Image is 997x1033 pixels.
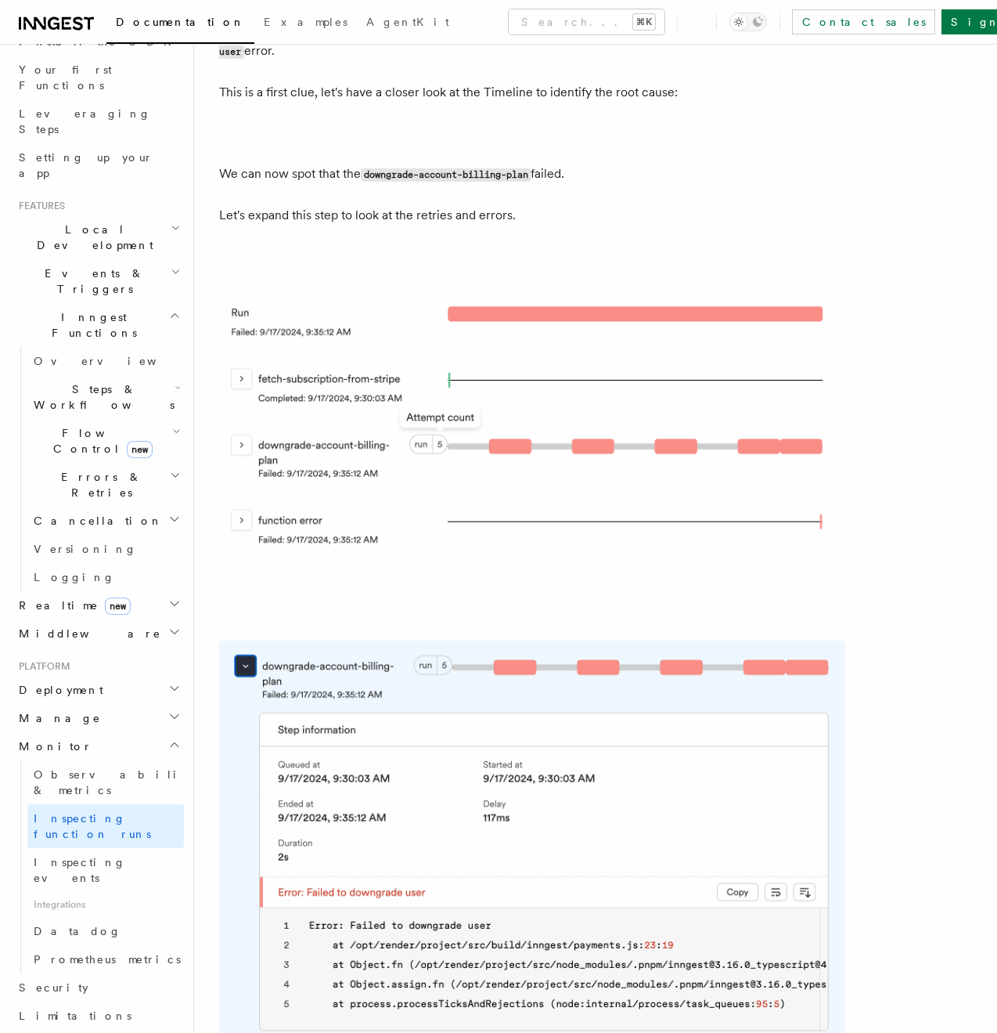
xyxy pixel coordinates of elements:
[13,682,103,698] span: Deployment
[27,892,184,917] span: Integrations
[27,375,184,419] button: Steps & Workflows
[34,543,137,555] span: Versioning
[27,945,184,973] a: Prometheus metrics
[27,381,175,413] span: Steps & Workflows
[13,1002,184,1030] a: Limitations
[27,507,184,535] button: Cancellation
[13,303,184,347] button: Inngest Functions
[13,732,184,760] button: Monitor
[13,739,92,754] span: Monitor
[792,9,935,34] a: Contact sales
[13,347,184,591] div: Inngest Functions
[357,5,459,42] a: AgentKit
[13,259,184,303] button: Events & Triggers
[116,16,245,28] span: Documentation
[219,23,795,59] code: Error: Failed to downgrade user
[729,13,767,31] button: Toggle dark mode
[105,598,131,615] span: new
[13,215,184,259] button: Local Development
[13,704,184,732] button: Manage
[13,265,171,297] span: Events & Triggers
[13,660,70,673] span: Platform
[34,953,181,966] span: Prometheus metrics
[13,760,184,973] div: Monitor
[219,283,845,572] img: The Timelime of steps features two steps: a first one to fetch the subscription from Stripe and s...
[219,81,845,103] p: This is a first clue, let's have a closer look at the Timeline to identify the root cause:
[366,16,449,28] span: AgentKit
[19,107,151,135] span: Leveraging Steps
[127,441,153,458] span: new
[13,143,184,187] a: Setting up your app
[27,463,184,507] button: Errors & Retries
[13,309,169,341] span: Inngest Functions
[27,848,184,892] a: Inspecting events
[13,222,171,253] span: Local Development
[27,419,184,463] button: Flow Controlnew
[27,425,172,457] span: Flow Control
[34,355,195,367] span: Overview
[34,812,151,840] span: Inspecting function runs
[27,513,163,529] span: Cancellation
[27,347,184,375] a: Overview
[13,200,65,212] span: Features
[13,676,184,704] button: Deployment
[13,598,131,613] span: Realtime
[13,626,161,641] span: Middleware
[106,5,254,44] a: Documentation
[19,1010,131,1022] span: Limitations
[27,469,170,500] span: Errors & Retries
[19,981,88,994] span: Security
[633,14,655,30] kbd: ⌘K
[27,535,184,563] a: Versioning
[13,619,184,648] button: Middleware
[19,151,153,179] span: Setting up your app
[27,563,184,591] a: Logging
[13,99,184,143] a: Leveraging Steps
[34,571,115,583] span: Logging
[27,760,184,804] a: Observability & metrics
[361,168,531,182] code: downgrade-account-billing-plan
[34,925,121,937] span: Datadog
[219,204,845,226] p: Let's expand this step to look at the retries and errors.
[27,917,184,945] a: Datadog
[13,710,101,726] span: Manage
[19,63,112,92] span: Your first Functions
[13,973,184,1002] a: Security
[254,5,357,42] a: Examples
[264,16,347,28] span: Examples
[13,591,184,619] button: Realtimenew
[13,56,184,99] a: Your first Functions
[219,163,845,186] p: We can now spot that the failed.
[34,856,126,884] span: Inspecting events
[34,768,195,796] span: Observability & metrics
[27,804,184,848] a: Inspecting function runs
[509,9,664,34] button: Search...⌘K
